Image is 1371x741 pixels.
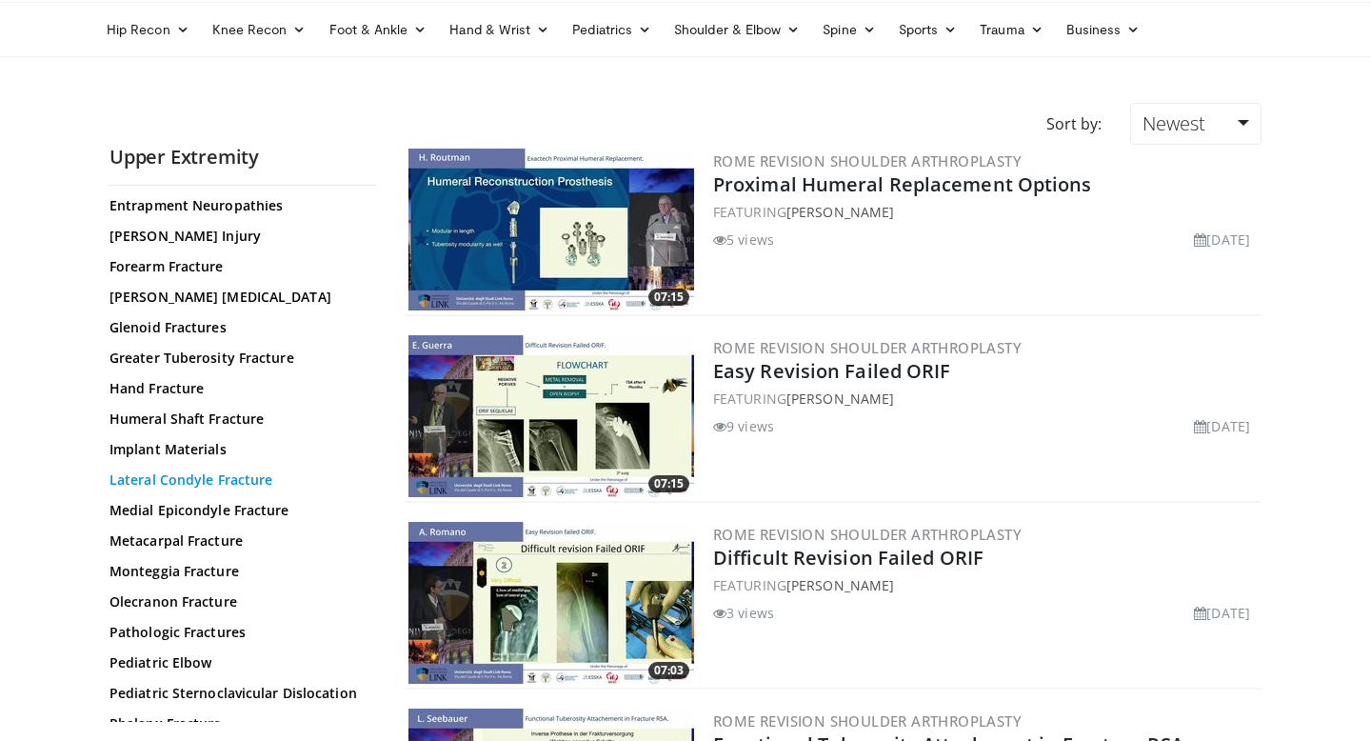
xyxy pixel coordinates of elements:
[408,149,694,310] img: 3d690308-9757-4d1f-b0cf-d2daa646b20c.300x170_q85_crop-smart_upscale.jpg
[408,522,694,684] a: 07:03
[109,440,367,459] a: Implant Materials
[438,10,561,49] a: Hand & Wrist
[318,10,439,49] a: Foot & Ankle
[95,10,201,49] a: Hip Recon
[408,335,694,497] img: 5dcf619f-b63a-443a-a745-ca4be86d333e.300x170_q85_crop-smart_upscale.jpg
[109,684,367,703] a: Pediatric Sternoclavicular Dislocation
[109,318,367,337] a: Glenoid Fractures
[786,576,894,594] a: [PERSON_NAME]
[648,475,689,492] span: 07:15
[887,10,969,49] a: Sports
[1194,416,1250,436] li: [DATE]
[648,289,689,306] span: 07:15
[713,711,1022,731] a: Rome Revision Shoulder Arthroplasty
[109,531,367,551] a: Metacarpal Fracture
[109,379,367,398] a: Hand Fracture
[713,416,774,436] li: 9 views
[408,522,694,684] img: c099ae5d-b022-44ba-975b-536e40751d07.300x170_q85_crop-smart_upscale.jpg
[109,623,367,642] a: Pathologic Fractures
[109,349,367,368] a: Greater Tuberosity Fracture
[713,230,774,250] li: 5 views
[109,592,367,611] a: Olecranon Fracture
[408,335,694,497] a: 07:15
[109,257,367,276] a: Forearm Fracture
[109,714,367,733] a: Phalanx Fracture
[648,662,689,679] span: 07:03
[713,525,1022,544] a: Rome Revision Shoulder Arthroplasty
[713,575,1258,595] div: FEATURING
[1032,103,1116,145] div: Sort by:
[1055,10,1152,49] a: Business
[713,545,984,571] a: Difficult Revision Failed ORIF
[713,171,1092,197] a: Proximal Humeral Replacement Options
[1130,103,1262,145] a: Newest
[1142,110,1205,136] span: Newest
[713,358,951,384] a: Easy Revision Failed ORIF
[1194,230,1250,250] li: [DATE]
[713,603,774,623] li: 3 views
[201,10,318,49] a: Knee Recon
[811,10,886,49] a: Spine
[713,389,1258,409] div: FEATURING
[109,288,367,307] a: [PERSON_NAME] [MEDICAL_DATA]
[561,10,663,49] a: Pediatrics
[713,151,1022,170] a: Rome Revision Shoulder Arthroplasty
[713,338,1022,357] a: Rome Revision Shoulder Arthroplasty
[713,202,1258,222] div: FEATURING
[786,203,894,221] a: [PERSON_NAME]
[109,196,367,215] a: Entrapment Neuropathies
[109,410,367,429] a: Humeral Shaft Fracture
[109,562,367,581] a: Monteggia Fracture
[786,390,894,408] a: [PERSON_NAME]
[1194,603,1250,623] li: [DATE]
[109,227,367,246] a: [PERSON_NAME] Injury
[109,145,376,170] h2: Upper Extremity
[408,149,694,310] a: 07:15
[663,10,811,49] a: Shoulder & Elbow
[968,10,1055,49] a: Trauma
[109,501,367,520] a: Medial Epicondyle Fracture
[109,653,367,672] a: Pediatric Elbow
[109,471,367,490] a: Lateral Condyle Fracture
